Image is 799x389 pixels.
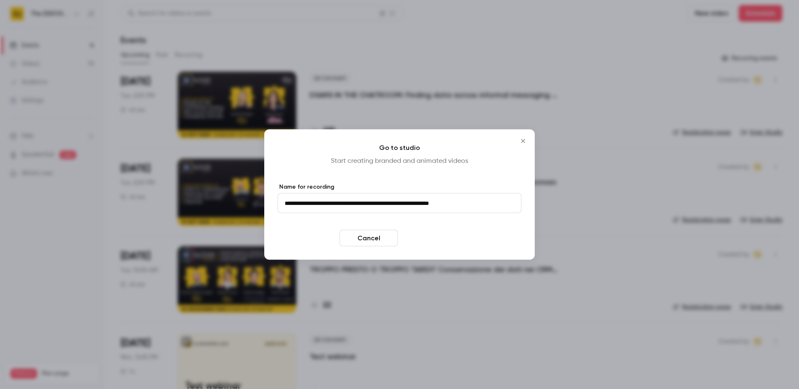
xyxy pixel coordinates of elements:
[278,143,521,153] h4: Go to studio
[278,156,521,166] p: Start creating branded and animated videos
[515,133,531,150] button: Close
[401,230,459,247] button: Enter studio
[340,230,398,247] button: Cancel
[278,183,521,191] label: Name for recording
